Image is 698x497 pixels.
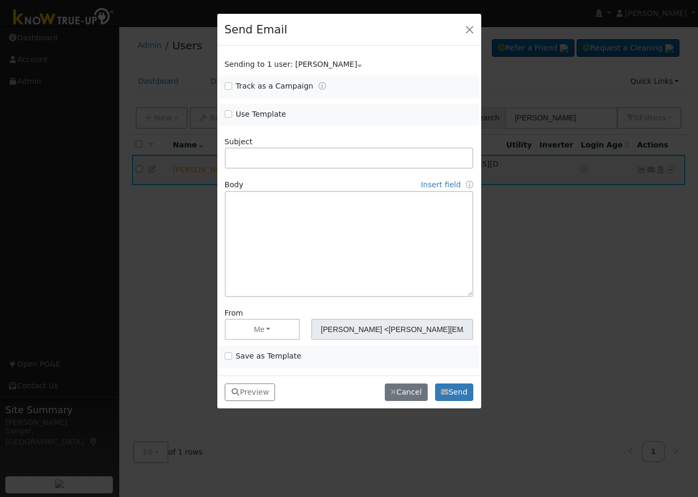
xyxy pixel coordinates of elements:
a: Insert field [421,180,461,189]
button: Send [435,383,474,402]
button: Me [225,319,301,340]
label: Body [225,179,244,190]
button: Preview [225,383,276,402]
label: Save as Template [236,351,302,362]
a: Fields [466,180,473,189]
label: Use Template [236,109,286,120]
h4: Send Email [225,21,287,38]
button: Cancel [385,383,428,402]
input: Save as Template [225,352,232,360]
label: Subject [225,136,253,147]
input: Track as a Campaign [225,82,232,90]
label: Track as a Campaign [236,81,313,92]
input: Use Template [225,110,232,118]
a: Tracking Campaigns [319,82,326,90]
label: From [225,308,243,319]
div: Show users [219,59,479,70]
